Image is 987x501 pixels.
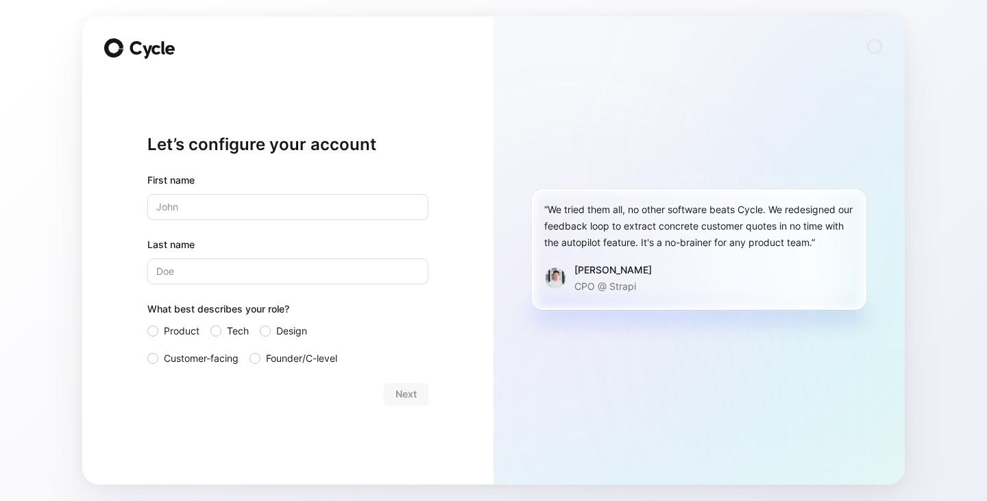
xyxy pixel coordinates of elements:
[147,301,428,323] div: What best describes your role?
[147,258,428,284] input: Doe
[164,350,239,367] span: Customer-facing
[227,323,249,339] span: Tech
[147,134,428,156] h1: Let’s configure your account
[147,194,428,220] input: John
[266,350,337,367] span: Founder/C-level
[276,323,307,339] span: Design
[574,278,652,295] p: CPO @ Strapi
[574,262,652,278] div: [PERSON_NAME]
[164,323,199,339] span: Product
[147,236,428,253] label: Last name
[147,172,428,188] div: First name
[544,201,854,251] div: “We tried them all, no other software beats Cycle. We redesigned our feedback loop to extract con...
